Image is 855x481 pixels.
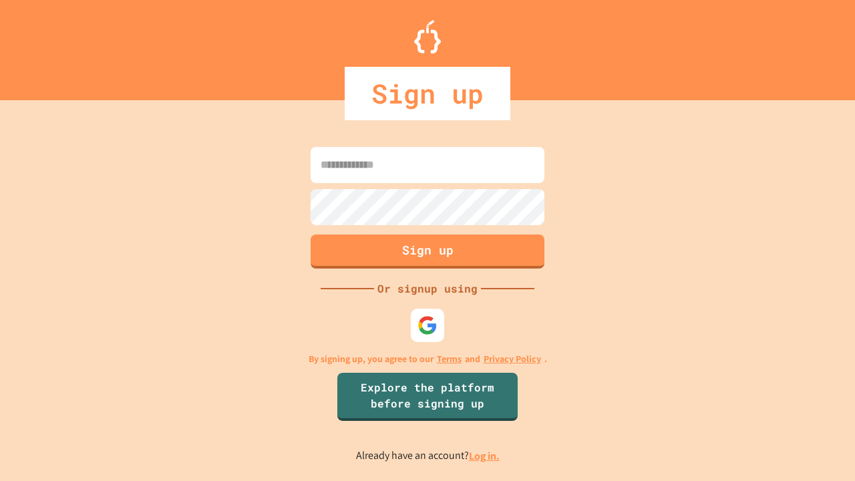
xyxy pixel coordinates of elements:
[311,234,544,269] button: Sign up
[484,352,541,366] a: Privacy Policy
[417,315,438,335] img: google-icon.svg
[337,373,518,421] a: Explore the platform before signing up
[345,67,510,120] div: Sign up
[356,448,500,464] p: Already have an account?
[374,281,481,297] div: Or signup using
[469,449,500,463] a: Log in.
[437,352,462,366] a: Terms
[309,352,547,366] p: By signing up, you agree to our and .
[414,20,441,53] img: Logo.svg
